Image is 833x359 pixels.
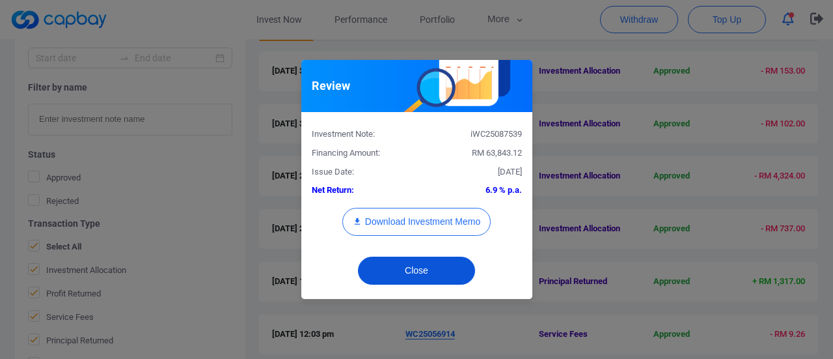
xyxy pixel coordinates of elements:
span: RM 63,843.12 [472,148,522,158]
button: Close [358,257,475,285]
div: Financing Amount: [302,147,417,160]
div: 6.9 % p.a. [416,184,532,197]
div: Net Return: [302,184,417,197]
button: Download Investment Memo [342,208,491,236]
div: Investment Note: [302,128,417,141]
h5: Review [312,78,350,94]
div: Issue Date: [302,165,417,179]
div: [DATE] [416,165,532,179]
div: iWC25087539 [416,128,532,141]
